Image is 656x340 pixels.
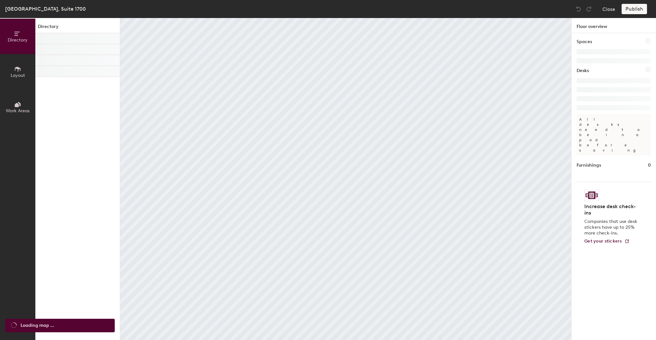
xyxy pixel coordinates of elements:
img: Redo [586,6,592,12]
h1: Spaces [577,38,592,45]
img: Undo [575,6,582,12]
span: Layout [11,73,25,78]
h1: Directory [35,23,120,33]
span: Work Areas [6,108,30,114]
span: Loading map ... [21,322,54,329]
div: [GEOGRAPHIC_DATA], Suite 1700 [5,5,86,13]
button: Close [602,4,615,14]
span: Get your stickers [584,238,622,244]
span: Directory [8,37,28,43]
h1: Desks [577,67,589,74]
a: Get your stickers [584,239,630,244]
img: Sticker logo [584,190,599,201]
p: All desks need to be in a pod before saving [577,114,651,155]
h1: 0 [648,162,651,169]
h4: Increase desk check-ins [584,203,639,216]
h1: Furnishings [577,162,601,169]
h1: Floor overview [571,18,656,33]
p: Companies that use desk stickers have up to 25% more check-ins. [584,219,639,236]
